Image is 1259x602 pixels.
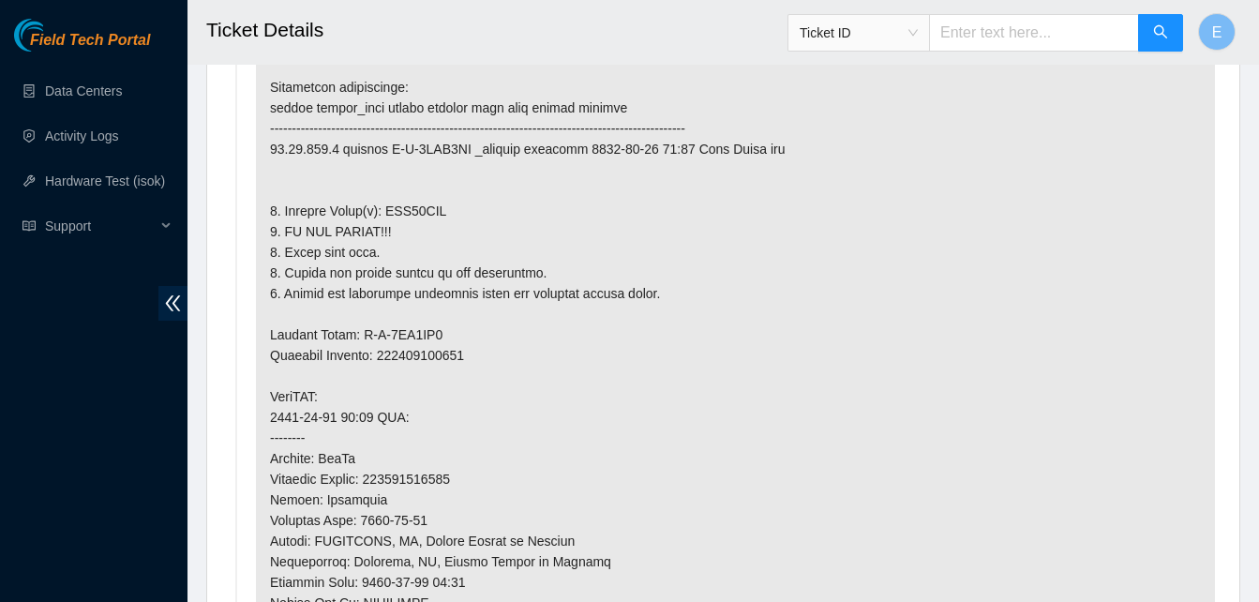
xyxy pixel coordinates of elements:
button: search [1138,14,1183,52]
span: E [1212,21,1222,44]
img: Akamai Technologies [14,19,95,52]
span: Ticket ID [800,19,918,47]
span: Field Tech Portal [30,32,150,50]
a: Data Centers [45,83,122,98]
span: read [22,219,36,233]
span: Support [45,207,156,245]
button: E [1198,13,1236,51]
input: Enter text here... [929,14,1139,52]
span: double-left [158,286,187,321]
span: search [1153,24,1168,42]
a: Hardware Test (isok) [45,173,165,188]
a: Activity Logs [45,128,119,143]
a: Akamai TechnologiesField Tech Portal [14,34,150,58]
